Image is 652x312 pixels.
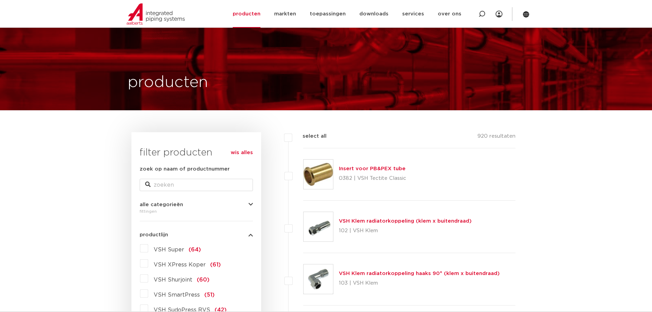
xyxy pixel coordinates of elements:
[231,149,253,157] a: wis alles
[210,262,221,267] span: (61)
[339,219,472,224] a: VSH Klem radiatorkoppeling (klem x buitendraad)
[140,202,253,207] button: alle categorieën
[140,146,253,160] h3: filter producten
[154,247,184,252] span: VSH Super
[204,292,215,298] span: (51)
[339,173,406,184] p: 0382 | VSH Tectite Classic
[140,207,253,215] div: fittingen
[140,179,253,191] input: zoeken
[339,278,500,289] p: 103 | VSH Klem
[140,232,253,237] button: productlijn
[128,72,208,93] h1: producten
[339,271,500,276] a: VSH Klem radiatorkoppeling haaks 90° (klem x buitendraad)
[304,264,333,294] img: Thumbnail for VSH Klem radiatorkoppeling haaks 90° (klem x buitendraad)
[292,132,327,140] label: select all
[304,212,333,241] img: Thumbnail for VSH Klem radiatorkoppeling (klem x buitendraad)
[339,166,406,171] a: Insert voor PB&PEX tube
[197,277,209,283] span: (60)
[140,232,168,237] span: productlijn
[154,277,192,283] span: VSH Shurjoint
[154,262,206,267] span: VSH XPress Koper
[477,132,515,143] p: 920 resultaten
[140,165,230,173] label: zoek op naam of productnummer
[304,160,333,189] img: Thumbnail for Insert voor PB&PEX tube
[339,225,472,236] p: 102 | VSH Klem
[140,202,183,207] span: alle categorieën
[189,247,201,252] span: (64)
[154,292,200,298] span: VSH SmartPress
